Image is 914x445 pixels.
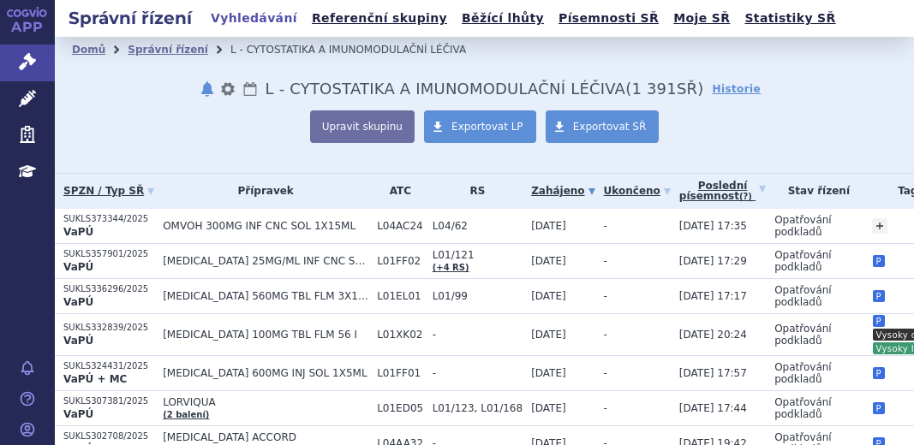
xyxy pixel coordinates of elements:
h2: Správní řízení [55,6,206,30]
span: OMVOH 300MG INF CNC SOL 1X15ML [163,220,368,232]
span: L01/99 [433,290,523,302]
span: L01/123, L01/168 [433,402,523,414]
span: L01XK02 [377,329,424,341]
span: [DATE] [531,402,566,414]
span: [MEDICAL_DATA] ACCORD [163,431,368,443]
span: - [604,367,607,379]
span: LORVIQUA [163,396,368,408]
span: 1 391 [631,80,677,98]
span: [DATE] [531,255,566,267]
p: SUKLS357901/2025 [63,248,154,260]
a: Vyhledávání [206,7,302,30]
span: [DATE] [531,290,566,302]
a: SPZN / Typ SŘ [63,179,154,203]
strong: VaPÚ [63,226,93,238]
span: Opatřování podkladů [774,396,832,420]
span: [MEDICAL_DATA] 560MG TBL FLM 3X10 POUZDRO [163,290,368,302]
a: Moje SŘ [668,7,735,30]
span: L04/62 [433,220,523,232]
span: - [604,290,607,302]
span: Opatřování podkladů [774,361,832,385]
span: L - CYTOSTATIKA A IMUNOMODULAČNÍ LÉČIVA [266,80,626,98]
span: [DATE] [531,329,566,341]
strong: VaPÚ [63,408,93,420]
span: L04AC24 [377,220,424,232]
strong: VaPÚ [63,296,93,308]
th: Stav řízení [766,174,863,209]
li: L - CYTOSTATIKA A IMUNOMODULAČNÍ LÉČIVA [230,37,488,62]
p: SUKLS336296/2025 [63,283,154,295]
span: ( SŘ) [625,80,703,98]
span: - [604,255,607,267]
a: Běžící lhůty [457,7,549,30]
p: SUKLS324431/2025 [63,360,154,372]
a: Statistiky SŘ [739,7,840,30]
span: L01ED05 [377,402,424,414]
a: Poslednípísemnost(?) [679,174,766,209]
span: L01EL01 [377,290,424,302]
span: [DATE] [531,367,566,379]
span: Exportovat SŘ [573,121,647,133]
span: [MEDICAL_DATA] 600MG INJ SOL 1X5ML [163,367,368,379]
button: notifikace [199,79,216,99]
span: [DATE] 17:17 [679,290,747,302]
th: ATC [368,174,424,209]
th: Přípravek [154,174,368,209]
span: [MEDICAL_DATA] 100MG TBL FLM 56 I [163,329,368,341]
a: Zahájeno [531,179,594,203]
span: [DATE] 17:44 [679,402,747,414]
abbr: (?) [739,192,752,202]
span: - [433,367,523,379]
span: [MEDICAL_DATA] 25MG/ML INF CNC SOL 1X4ML [163,255,368,267]
a: + [872,218,887,234]
span: Exportovat LP [451,121,523,133]
span: - [604,220,607,232]
a: Lhůty [242,79,259,99]
p: SUKLS302708/2025 [63,430,154,442]
a: Domů [72,44,105,56]
a: Písemnosti SŘ [553,7,664,30]
a: Exportovat SŘ [546,110,660,143]
a: Správní řízení [128,44,208,56]
span: - [433,329,523,341]
span: [DATE] [531,220,566,232]
strong: VaPÚ [63,261,93,273]
span: [DATE] 17:57 [679,367,747,379]
span: L01FF02 [377,255,424,267]
a: (+4 RS) [433,263,469,272]
strong: VaPÚ [63,335,93,347]
i: P [873,315,885,327]
span: [DATE] 17:35 [679,220,747,232]
span: [DATE] 17:29 [679,255,747,267]
span: Opatřování podkladů [774,284,832,308]
th: RS [424,174,523,209]
span: Opatřování podkladů [774,323,832,347]
a: Historie [712,80,761,98]
strong: VaPÚ + MC [63,373,127,385]
button: Upravit skupinu [310,110,415,143]
p: SUKLS307381/2025 [63,395,154,407]
span: L01FF01 [377,367,424,379]
span: - [604,329,607,341]
span: - [604,402,607,414]
button: nastavení [219,79,236,99]
p: SUKLS332839/2025 [63,322,154,334]
p: SUKLS373344/2025 [63,213,154,225]
a: Exportovat LP [424,110,536,143]
span: L01/121 [433,249,523,261]
a: Referenční skupiny [307,7,452,30]
a: Ukončeno [604,179,671,203]
span: Opatřování podkladů [774,214,832,238]
span: [DATE] 20:24 [679,329,747,341]
span: Opatřování podkladů [774,249,832,273]
a: (2 balení) [163,410,209,419]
